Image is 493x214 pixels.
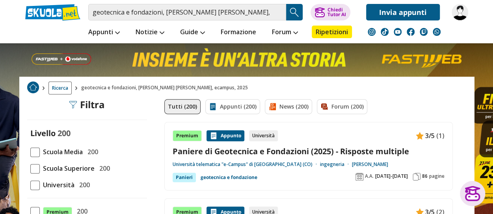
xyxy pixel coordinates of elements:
[429,173,445,179] span: pagine
[375,173,408,179] span: [DATE]-[DATE]
[96,163,110,173] span: 200
[265,99,312,114] a: News (200)
[27,81,39,94] a: Home
[69,99,105,110] div: Filtra
[40,147,83,157] span: Scuola Media
[436,131,445,141] span: (1)
[422,173,428,179] span: 86
[86,26,122,40] a: Appunti
[420,28,428,36] img: twitch
[311,4,350,20] button: ChiediTutor AI
[40,180,74,190] span: Università
[164,99,201,114] a: Tutti (200)
[173,161,320,168] a: Università telematica "e-Campus" di [GEOGRAPHIC_DATA] (CO)
[368,28,376,36] img: instagram
[433,28,441,36] img: WhatsApp
[366,4,440,20] a: Invia appunti
[268,103,276,111] img: News filtro contenuto
[69,101,77,109] img: Filtra filtri mobile
[27,81,39,93] img: Home
[48,81,72,94] a: Ricerca
[270,26,300,40] a: Forum
[452,4,468,20] img: divisione
[286,4,303,20] button: Search Button
[320,161,352,168] a: ingegneria
[365,173,374,179] span: A.A.
[210,132,218,140] img: Appunti contenuto
[352,161,388,168] a: [PERSON_NAME]
[76,180,90,190] span: 200
[173,173,196,182] div: Panieri
[327,7,346,17] div: Chiedi Tutor AI
[84,147,98,157] span: 200
[173,130,202,141] div: Premium
[219,26,258,40] a: Formazione
[205,99,260,114] a: Appunti (200)
[413,173,420,181] img: Pagine
[312,26,352,38] a: Ripetizioni
[58,128,71,138] span: 200
[81,81,251,94] span: geotecnica e fondazioni, [PERSON_NAME] [PERSON_NAME], ecampus, 2025
[288,6,300,18] img: Cerca appunti, riassunti o versioni
[88,4,286,20] input: Cerca appunti, riassunti o versioni
[407,28,415,36] img: facebook
[134,26,166,40] a: Notizie
[425,131,435,141] span: 3/5
[317,99,367,114] a: Forum (200)
[173,146,445,157] a: Paniere di Geotecnica e Fondazioni (2025) - Risposte multiple
[320,103,328,111] img: Forum filtro contenuto
[178,26,207,40] a: Guide
[416,132,424,140] img: Appunti contenuto
[207,130,244,141] div: Appunto
[381,28,389,36] img: tiktok
[394,28,402,36] img: youtube
[201,173,257,182] a: geotecnica e fondazione
[40,163,95,173] span: Scuola Superiore
[249,130,278,141] div: Università
[30,128,56,138] label: Livello
[209,103,217,111] img: Appunti filtro contenuto
[355,173,363,181] img: Anno accademico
